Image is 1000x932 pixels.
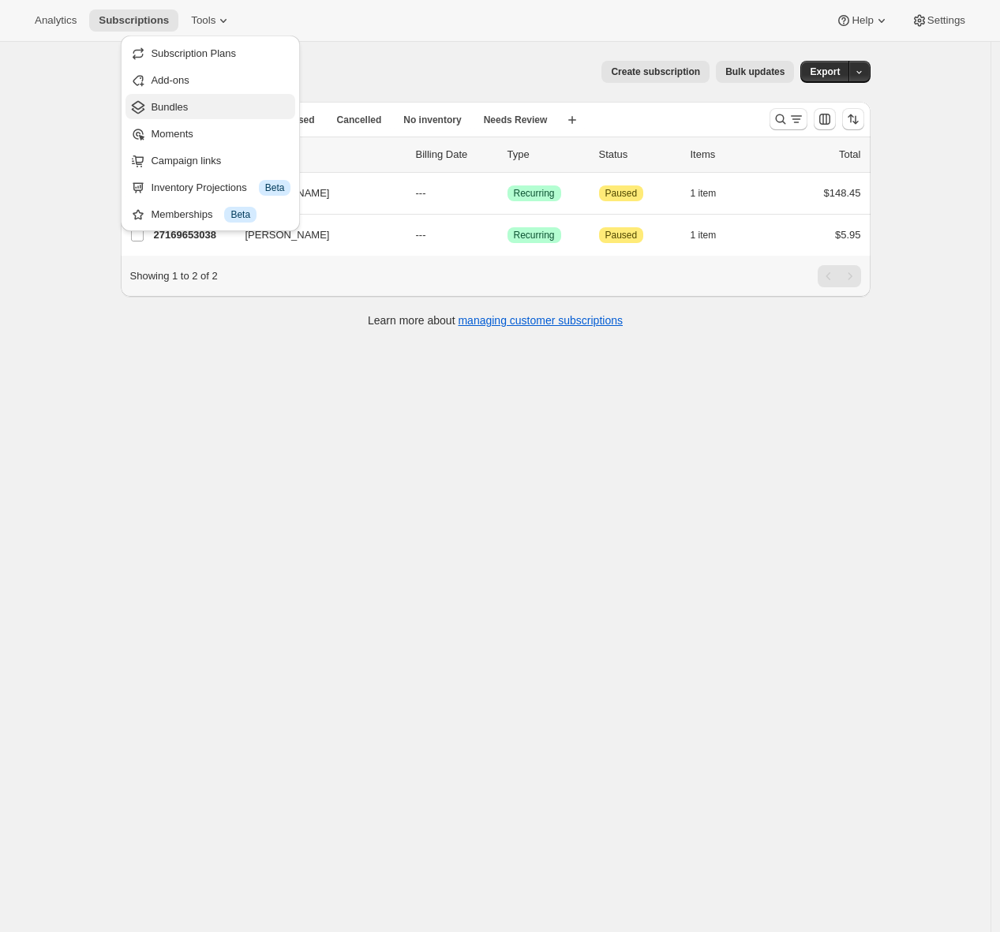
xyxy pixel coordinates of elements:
div: Type [507,147,586,163]
span: Campaign links [151,155,221,167]
div: 27180204334[PERSON_NAME]---SuccessRecurringAttentionPaused1 item$148.45 [154,182,861,204]
span: Analytics [35,14,77,27]
button: Subscription Plans [125,40,295,66]
button: Create subscription [601,61,710,83]
button: Moments [125,121,295,146]
button: Add-ons [125,67,295,92]
button: Bulk updates [716,61,794,83]
span: Export [810,66,840,78]
button: Search and filter results [770,108,807,130]
span: Tools [191,14,215,27]
button: [PERSON_NAME] [236,223,394,248]
span: $5.95 [835,229,861,241]
span: Add-ons [151,74,189,86]
span: Bundles [151,101,188,113]
span: Create subscription [611,66,700,78]
button: 1 item [691,182,734,204]
button: Bundles [125,94,295,119]
span: $148.45 [824,187,861,199]
button: 1 item [691,224,734,246]
span: 1 item [691,229,717,241]
span: No inventory [403,114,461,126]
button: Subscriptions [89,9,178,32]
button: Inventory Projections [125,174,295,200]
span: Subscription Plans [151,47,236,59]
p: Showing 1 to 2 of 2 [130,268,218,284]
p: Customer [245,147,403,163]
span: Paused [605,229,638,241]
div: IDCustomerBilling DateTypeStatusItemsTotal [154,147,861,163]
span: Moments [151,128,193,140]
p: Total [839,147,860,163]
span: Recurring [514,187,555,200]
button: Campaign links [125,148,295,173]
span: Settings [927,14,965,27]
div: Items [691,147,770,163]
button: Sort the results [842,108,864,130]
span: Cancelled [337,114,382,126]
span: Paused [605,187,638,200]
button: Customize table column order and visibility [814,108,836,130]
div: 27169653038[PERSON_NAME]---SuccessRecurringAttentionPaused1 item$5.95 [154,224,861,246]
span: Beta [230,208,250,221]
button: Export [800,61,849,83]
span: --- [416,229,426,241]
span: 1 item [691,187,717,200]
p: Status [599,147,678,163]
span: Recurring [514,229,555,241]
div: Inventory Projections [151,180,290,196]
nav: Pagination [818,265,861,287]
button: Settings [902,9,975,32]
span: Bulk updates [725,66,785,78]
button: Create new view [560,109,585,131]
p: Learn more about [368,313,623,328]
button: Memberships [125,201,295,226]
div: Memberships [151,207,290,223]
span: Needs Review [484,114,548,126]
button: [PERSON_NAME] [236,181,394,206]
span: Beta [265,182,285,194]
button: Analytics [25,9,86,32]
button: Help [826,9,898,32]
p: Billing Date [416,147,495,163]
button: Tools [182,9,241,32]
span: Subscriptions [99,14,169,27]
span: --- [416,187,426,199]
a: managing customer subscriptions [458,314,623,327]
span: Help [852,14,873,27]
